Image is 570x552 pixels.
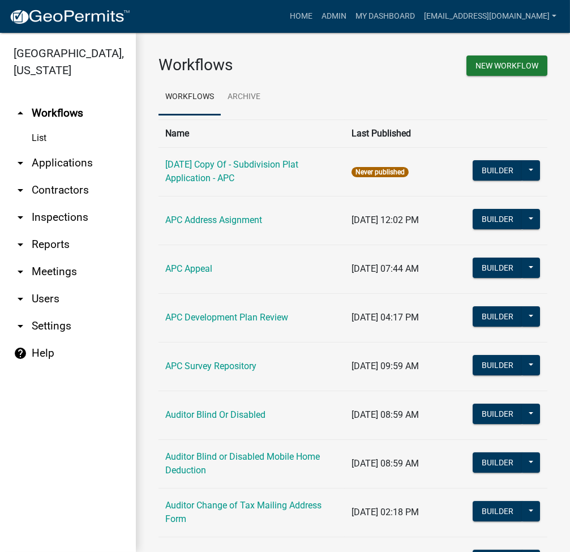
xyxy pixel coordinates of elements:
span: [DATE] 12:02 PM [352,215,419,225]
a: Home [285,6,317,27]
span: [DATE] 08:59 AM [352,409,419,420]
th: Last Published [345,119,465,147]
i: arrow_drop_down [14,238,27,251]
a: [EMAIL_ADDRESS][DOMAIN_NAME] [419,6,561,27]
i: arrow_drop_down [14,183,27,197]
button: Builder [473,306,522,327]
i: help [14,346,27,360]
th: Name [158,119,345,147]
span: [DATE] 08:59 AM [352,458,419,469]
button: Builder [473,355,522,375]
a: APC Development Plan Review [165,312,288,323]
span: [DATE] 09:59 AM [352,361,419,371]
a: APC Appeal [165,263,212,274]
button: Builder [473,160,522,181]
i: arrow_drop_down [14,319,27,333]
a: Auditor Blind or Disabled Mobile Home Deduction [165,451,320,476]
button: Builder [473,501,522,521]
a: Workflows [158,79,221,115]
a: My Dashboard [351,6,419,27]
a: [DATE] Copy Of - Subdivision Plat Application - APC [165,159,298,183]
a: Auditor Blind Or Disabled [165,409,265,420]
button: New Workflow [466,55,547,76]
span: [DATE] 02:18 PM [352,507,419,517]
button: Builder [473,209,522,229]
span: Never published [352,167,409,177]
i: arrow_drop_down [14,156,27,170]
button: Builder [473,258,522,278]
i: arrow_drop_down [14,292,27,306]
a: Archive [221,79,267,115]
button: Builder [473,404,522,424]
button: Builder [473,452,522,473]
i: arrow_drop_up [14,106,27,120]
a: Admin [317,6,351,27]
i: arrow_drop_down [14,265,27,279]
a: APC Survey Repository [165,361,256,371]
span: [DATE] 04:17 PM [352,312,419,323]
a: Auditor Change of Tax Mailing Address Form [165,500,322,524]
i: arrow_drop_down [14,211,27,224]
span: [DATE] 07:44 AM [352,263,419,274]
a: APC Address Asignment [165,215,262,225]
h3: Workflows [158,55,345,75]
